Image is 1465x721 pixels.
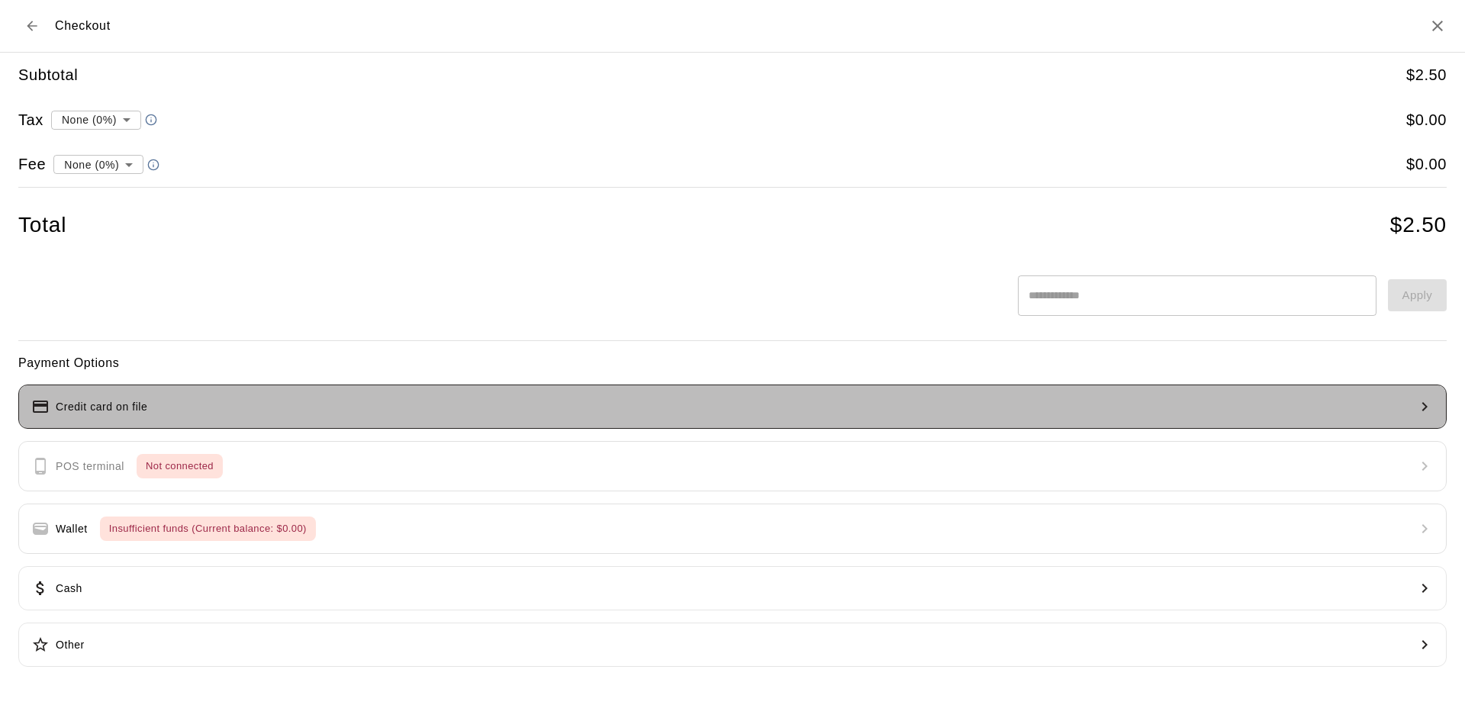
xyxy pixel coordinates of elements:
h4: $ 2.50 [1390,212,1447,239]
p: Credit card on file [56,399,147,415]
div: None (0%) [53,150,143,179]
h5: $ 0.00 [1406,110,1447,130]
button: Back to cart [18,12,46,40]
h5: Fee [18,154,46,175]
button: Other [18,623,1447,667]
h5: $ 2.50 [1406,65,1447,85]
button: Close [1428,17,1447,35]
div: Checkout [18,12,111,40]
div: None (0%) [51,105,141,134]
button: Credit card on file [18,385,1447,429]
h5: $ 0.00 [1406,154,1447,175]
h5: Subtotal [18,65,78,85]
button: Cash [18,566,1447,610]
h5: Tax [18,110,43,130]
p: Cash [56,581,82,597]
h6: Payment Options [18,353,1447,373]
p: Other [56,637,85,653]
h4: Total [18,212,66,239]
